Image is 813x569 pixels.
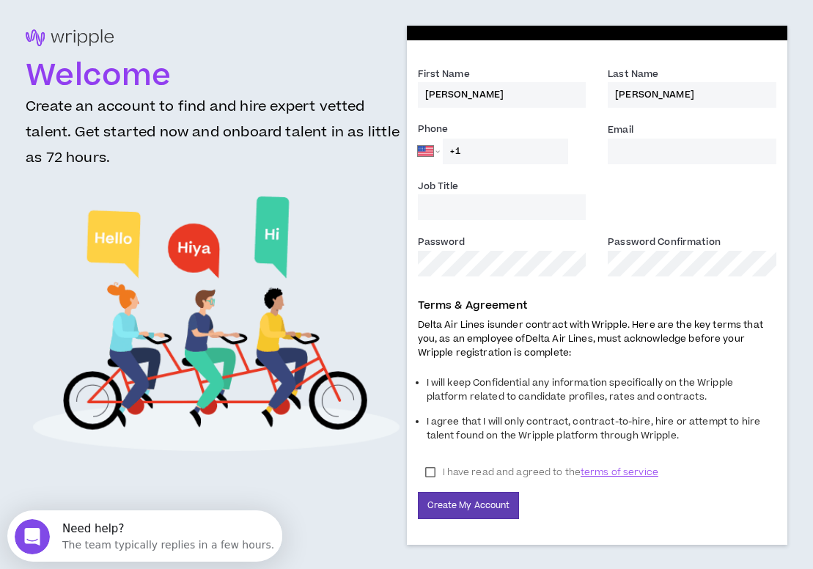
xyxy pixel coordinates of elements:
label: I have read and agreed to the [418,461,666,483]
h1: Welcome [26,59,407,94]
div: Open Intercom Messenger [6,6,281,46]
li: I will keep Confidential any information specifically on the Wripple platform related to candidat... [427,372,777,411]
li: I agree that I will only contract, contract-to-hire, hire or attempt to hire talent found on the ... [427,411,777,450]
img: Welcome to Wripple [32,183,401,466]
button: Create My Account [418,492,520,519]
label: First Name [418,67,470,84]
span: terms of service [581,465,658,480]
div: Need help? [55,12,267,24]
iframe: Intercom live chat [15,519,50,554]
p: Terms & Agreement [418,298,777,314]
div: The team typically replies in a few hours. [55,24,267,40]
label: Last Name [608,67,658,84]
img: logo-brand.png [26,29,114,55]
iframe: Intercom live chat discovery launcher [7,510,282,562]
label: Password Confirmation [608,235,721,252]
p: Delta Air Lines is under contract with Wripple. Here are the key terms that you, as an employee o... [418,318,777,361]
h3: Create an account to find and hire expert vetted talent. Get started now and onboard talent in as... [26,94,407,183]
label: Job Title [418,180,459,196]
label: Email [608,123,633,139]
label: Phone [418,122,586,139]
label: Password [418,235,466,252]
